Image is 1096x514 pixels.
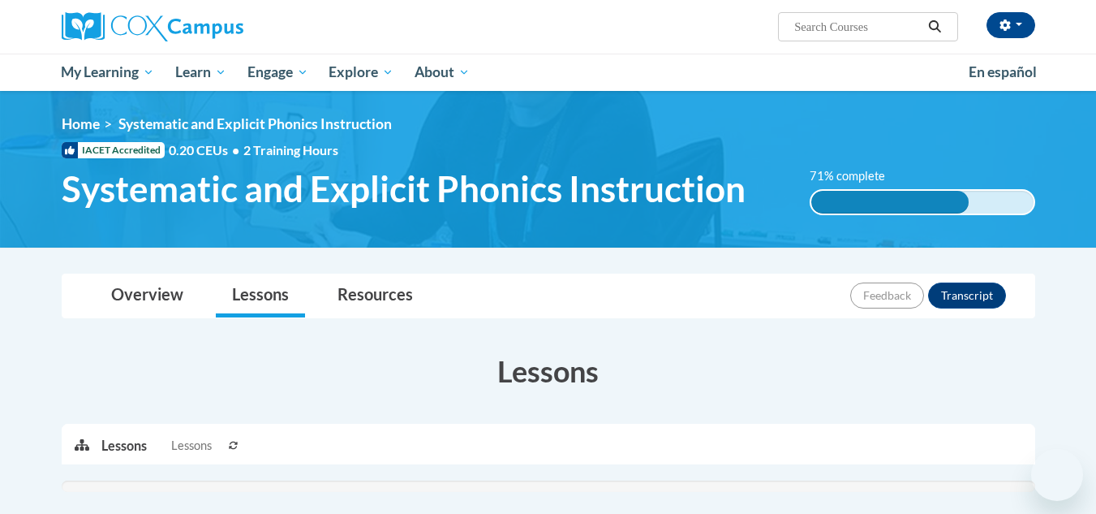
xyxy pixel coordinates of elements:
a: My Learning [51,54,165,91]
a: Home [62,115,100,132]
span: En español [969,63,1037,80]
div: Main menu [37,54,1059,91]
span: My Learning [61,63,154,82]
span: 0.20 CEUs [169,141,243,159]
img: Cox Campus [62,12,243,41]
a: Learn [165,54,237,91]
a: Lessons [216,274,305,317]
span: • [232,142,239,158]
iframe: Button to launch messaging window [1031,449,1083,501]
span: Lessons [171,437,212,455]
button: Transcript [928,283,1006,309]
span: 2 Training Hours [243,142,338,158]
a: Cox Campus [62,12,370,41]
span: Learn [175,63,226,82]
span: Systematic and Explicit Phonics Instruction [62,167,746,210]
a: Resources [321,274,429,317]
a: Engage [237,54,319,91]
a: En español [958,55,1047,89]
p: Lessons [101,437,147,455]
button: Search [922,17,947,37]
span: IACET Accredited [62,142,165,158]
h3: Lessons [62,351,1035,391]
button: Feedback [850,283,924,309]
span: Explore [329,63,393,82]
a: Overview [95,274,200,317]
input: Search Courses [793,17,922,37]
span: Systematic and Explicit Phonics Instruction [118,115,392,132]
span: Engage [247,63,308,82]
button: Account Settings [986,12,1035,38]
div: 71% complete [811,191,969,214]
a: About [404,54,480,91]
label: 71% complete [810,167,903,185]
a: Explore [318,54,404,91]
span: About [415,63,470,82]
